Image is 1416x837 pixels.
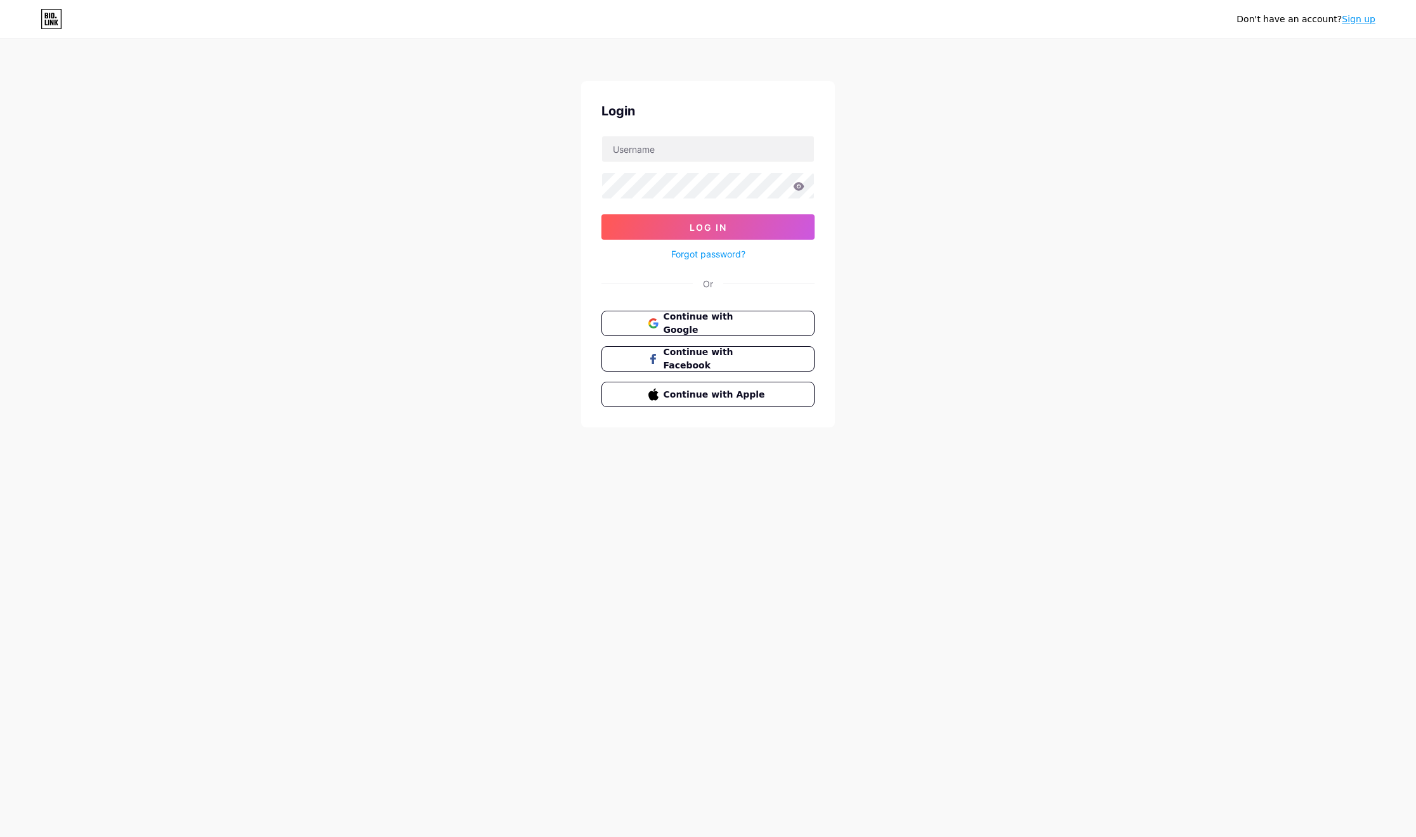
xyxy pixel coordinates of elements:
span: Continue with Google [664,310,768,337]
a: Sign up [1342,14,1375,24]
a: Forgot password? [671,247,745,261]
span: Log In [690,222,727,233]
div: Login [601,101,815,120]
span: Continue with Facebook [664,346,768,372]
button: Log In [601,214,815,240]
button: Continue with Facebook [601,346,815,372]
button: Continue with Apple [601,382,815,407]
div: Or [703,277,713,290]
span: Continue with Apple [664,388,768,401]
input: Username [602,136,814,162]
div: Don't have an account? [1236,13,1375,26]
button: Continue with Google [601,311,815,336]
